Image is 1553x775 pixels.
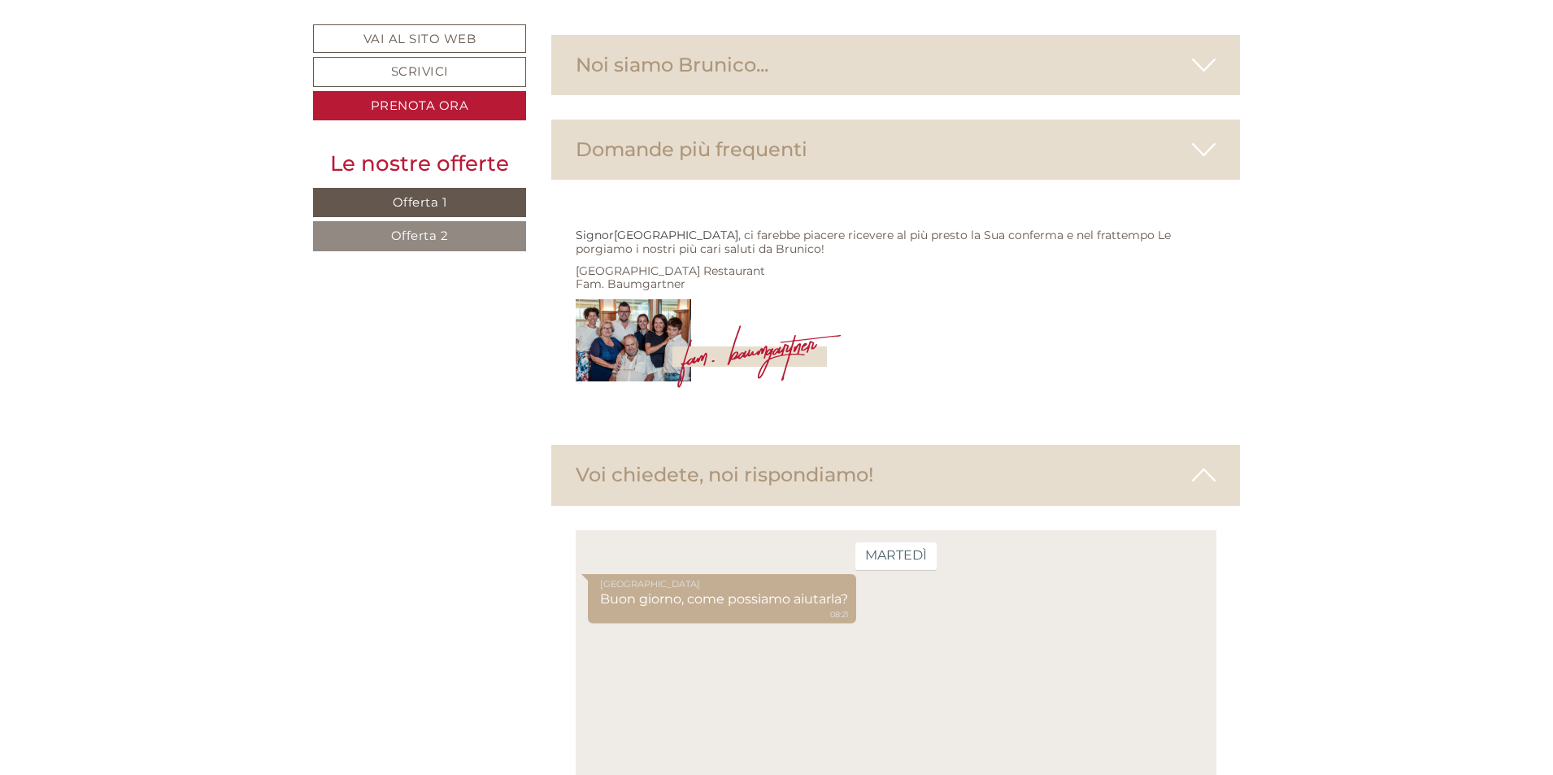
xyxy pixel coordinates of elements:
div: martedì [280,12,361,40]
img: image [576,299,842,388]
a: Scrivici [313,57,526,87]
p: , ci farebbe piacere ricevere al più presto la Sua conferma e nel frattempo Le porgiamo i nostri ... [576,229,1216,256]
a: Vai al sito web [313,24,526,53]
div: Noi siamo Brunico... [551,35,1241,95]
p: [GEOGRAPHIC_DATA] Restaurant Fam. Baumgartner [576,264,1216,292]
span: Offerta 1 [393,194,447,210]
div: [GEOGRAPHIC_DATA] [24,47,272,60]
a: Prenota ora [313,91,526,121]
span: Offerta 2 [391,228,449,243]
div: Le nostre offerte [313,149,526,179]
span: Signor [576,228,614,242]
div: Buon giorno, come possiamo aiutarla? [12,44,281,94]
span: [GEOGRAPHIC_DATA] [614,228,738,242]
button: Invia [553,428,642,458]
div: Domande più frequenti [551,120,1241,180]
div: Voi chiedete, noi rispondiamo! [551,445,1241,505]
small: 08:21 [24,79,272,90]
